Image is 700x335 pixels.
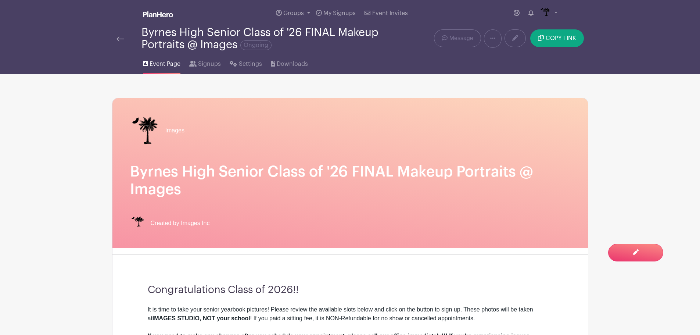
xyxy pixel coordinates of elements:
[148,305,553,332] div: It is time to take your senior yearbook pictures! Please review the available slots below and cli...
[449,34,473,43] span: Message
[240,40,272,50] span: Ongoing
[148,284,553,296] h3: Congratulations Class of 2026!!
[141,26,380,51] div: Byrnes High Senior Class of '26 FINAL Makeup Portraits @ Images
[323,10,356,16] span: My Signups
[434,29,481,47] a: Message
[165,126,184,135] span: Images
[130,163,570,198] h1: Byrnes High Senior Class of '26 FINAL Makeup Portraits @ Images
[239,60,262,68] span: Settings
[151,219,210,228] span: Created by Images Inc
[116,36,124,42] img: back-arrow-29a5d9b10d5bd6ae65dc969a981735edf675c4d7a1fe02e03b50dbd4ba3cdb55.svg
[530,29,584,47] button: COPY LINK
[230,51,262,74] a: Settings
[143,51,180,74] a: Event Page
[189,51,221,74] a: Signups
[198,60,221,68] span: Signups
[150,60,180,68] span: Event Page
[546,35,576,41] span: COPY LINK
[143,11,173,17] img: logo_white-6c42ec7e38ccf1d336a20a19083b03d10ae64f83f12c07503d8b9e83406b4c7d.svg
[152,315,250,321] strong: IMAGES STUDIO, NOT your school
[271,51,308,74] a: Downloads
[283,10,304,16] span: Groups
[130,216,145,231] img: IMAGES%20logo%20transparenT%20PNG%20s.png
[277,60,308,68] span: Downloads
[130,116,159,145] img: IMAGES%20logo%20transparenT%20PNG%20s.png
[372,10,408,16] span: Event Invites
[539,7,551,19] img: IMAGES%20logo%20transparenT%20PNG%20s.png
